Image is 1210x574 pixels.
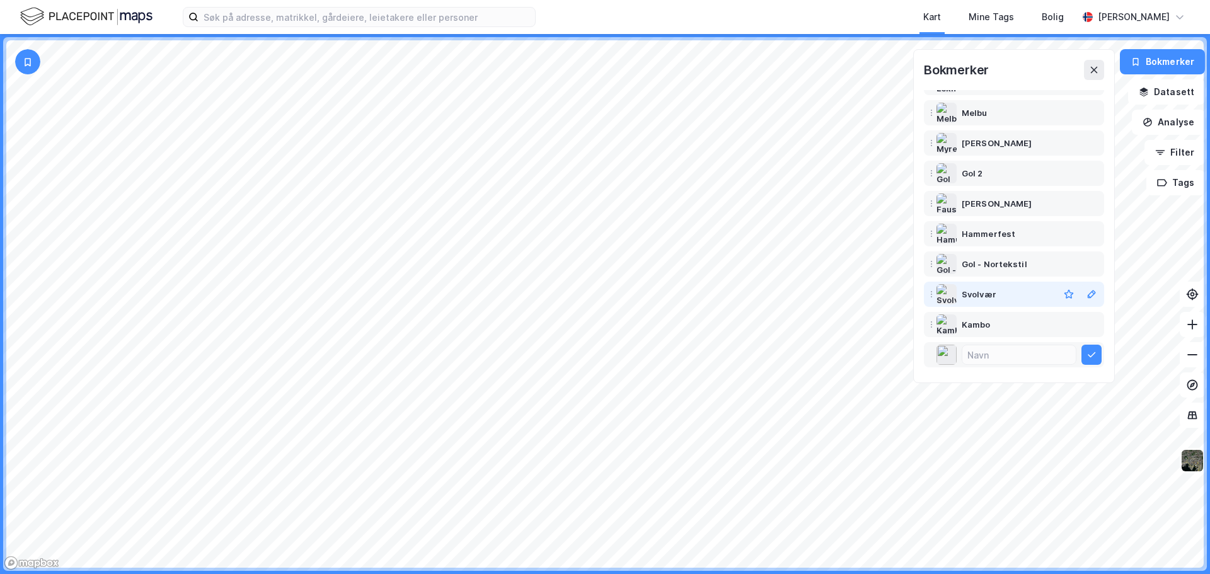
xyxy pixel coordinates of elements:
div: Kart [923,9,941,25]
div: Bolig [1042,9,1064,25]
div: Bokmerker [924,60,989,80]
div: Mine Tags [969,9,1014,25]
div: [PERSON_NAME] [962,196,1032,211]
img: Kambo [936,314,957,335]
img: Gol - Nortekstil [936,254,957,274]
div: [PERSON_NAME] [1098,9,1170,25]
div: Svolvær [962,287,996,302]
img: Hammerfest [936,224,957,244]
div: Kontrollprogram for chat [1147,514,1210,574]
input: Søk på adresse, matrikkel, gårdeiere, leietakere eller personer [199,8,535,26]
button: Datasett [1128,79,1205,105]
button: Tags [1146,170,1205,195]
div: Hammerfest [962,226,1015,241]
input: Navn [962,345,1076,364]
img: Melbu [936,103,957,123]
button: Filter [1144,140,1205,165]
img: 9k= [1180,449,1204,473]
img: Gol 2 [936,163,957,183]
div: [PERSON_NAME] [962,135,1032,151]
button: Bokmerker [1120,49,1205,74]
img: Fauske [936,193,957,214]
div: Gol - Nortekstil [962,256,1027,272]
div: Gol 2 [962,166,983,181]
button: Analyse [1132,110,1205,135]
div: Kambo [962,317,991,332]
img: logo.f888ab2527a4732fd821a326f86c7f29.svg [20,6,153,28]
img: Myre [936,133,957,153]
img: Svolvær [936,284,957,304]
div: Melbu [962,105,988,120]
iframe: Chat Widget [1147,514,1210,574]
a: Mapbox homepage [4,556,59,570]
